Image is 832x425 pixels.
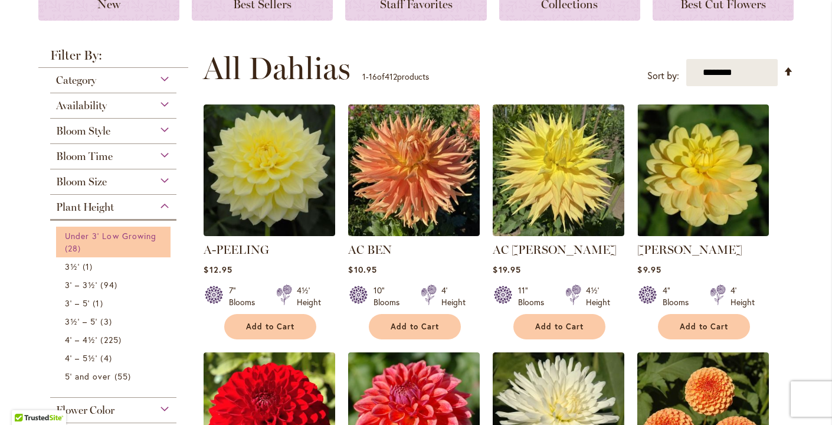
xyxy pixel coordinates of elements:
div: 4½' Height [586,285,610,308]
span: $12.95 [204,264,232,275]
div: 4½' Height [297,285,321,308]
a: Under 3' Low Growing 28 [65,230,165,254]
span: Flower Color [56,404,114,417]
span: Availability [56,99,107,112]
iframe: Launch Accessibility Center [9,383,42,416]
span: Bloom Time [56,150,113,163]
span: $10.95 [348,264,376,275]
span: $19.95 [493,264,520,275]
div: 4' Height [731,285,755,308]
a: 3' – 5' 1 [65,297,165,309]
label: Sort by: [647,65,679,87]
button: Add to Cart [369,314,461,339]
span: 225 [100,334,124,346]
span: Category [56,74,96,87]
span: Add to Cart [680,322,728,332]
div: 4" Blooms [663,285,696,308]
span: Under 3' Low Growing [65,230,156,241]
span: 4' – 4½' [65,334,97,345]
a: AC BEN [348,227,480,238]
span: All Dahlias [203,51,351,86]
a: AHOY MATEY [637,227,769,238]
span: Add to Cart [535,322,584,332]
a: AC BEN [348,243,392,257]
span: Add to Cart [246,322,294,332]
div: 4' Height [441,285,466,308]
span: 412 [385,71,397,82]
span: 4 [100,352,114,364]
span: 3½' [65,261,80,272]
span: Bloom Size [56,175,107,188]
span: 5' and over [65,371,112,382]
span: 28 [65,242,84,254]
span: 1 [83,260,96,273]
p: - of products [362,67,429,86]
div: 7" Blooms [229,285,262,308]
span: 3' – 3½' [65,279,97,290]
span: 3 [100,315,114,328]
span: 1 [362,71,366,82]
a: 3½' 1 [65,260,165,273]
a: A-PEELING [204,243,269,257]
a: AC [PERSON_NAME] [493,243,617,257]
span: 94 [100,279,120,291]
a: 3' – 3½' 94 [65,279,165,291]
span: $9.95 [637,264,661,275]
button: Add to Cart [224,314,316,339]
button: Add to Cart [658,314,750,339]
span: 3' – 5' [65,297,90,309]
span: 16 [369,71,377,82]
span: 3½' – 5' [65,316,97,327]
img: AHOY MATEY [637,104,769,236]
a: 4' – 4½' 225 [65,334,165,346]
img: A-Peeling [204,104,335,236]
span: 55 [114,370,134,382]
a: 5' and over 55 [65,370,165,382]
img: AC BEN [348,104,480,236]
img: AC Jeri [493,104,624,236]
span: 4' – 5½' [65,352,97,364]
span: Bloom Style [56,125,110,138]
span: Plant Height [56,201,114,214]
a: 3½' – 5' 3 [65,315,165,328]
span: Add to Cart [391,322,439,332]
button: Add to Cart [513,314,605,339]
a: 4' – 5½' 4 [65,352,165,364]
a: [PERSON_NAME] [637,243,742,257]
span: 1 [93,297,106,309]
div: 11" Blooms [518,285,551,308]
a: A-Peeling [204,227,335,238]
strong: Filter By: [38,49,188,68]
div: 10" Blooms [374,285,407,308]
a: AC Jeri [493,227,624,238]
